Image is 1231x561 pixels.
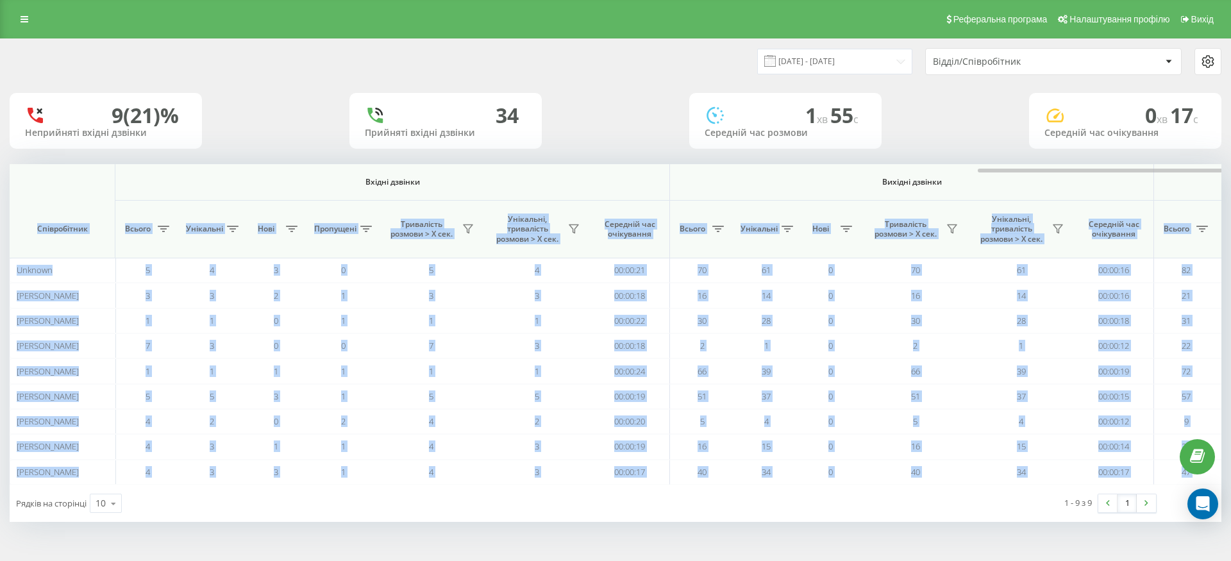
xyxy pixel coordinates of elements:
[365,128,526,138] div: Прийняті вхідні дзвінки
[21,224,104,234] span: Співробітник
[210,365,214,377] span: 1
[146,466,150,478] span: 4
[1017,315,1026,326] span: 28
[698,390,707,402] span: 51
[599,219,660,239] span: Середній час очікування
[341,264,346,276] span: 0
[146,290,150,301] span: 3
[535,365,539,377] span: 1
[210,315,214,326] span: 1
[911,390,920,402] span: 51
[429,415,433,427] span: 4
[274,390,278,402] span: 3
[705,128,866,138] div: Середній час розмови
[341,340,346,351] span: 0
[341,440,346,452] span: 1
[1074,358,1154,383] td: 00:00:19
[828,264,833,276] span: 0
[933,56,1086,67] div: Відділ/Співробітник
[1182,340,1191,351] span: 22
[764,340,769,351] span: 1
[1074,434,1154,459] td: 00:00:14
[1182,290,1191,301] span: 21
[828,290,833,301] span: 0
[828,340,833,351] span: 0
[911,264,920,276] span: 70
[17,390,79,402] span: [PERSON_NAME]
[913,340,917,351] span: 2
[17,415,79,427] span: [PERSON_NAME]
[210,415,214,427] span: 2
[1074,460,1154,485] td: 00:00:17
[1182,365,1191,377] span: 72
[429,290,433,301] span: 3
[830,101,858,129] span: 55
[274,340,278,351] span: 0
[535,290,539,301] span: 3
[535,390,539,402] span: 5
[698,290,707,301] span: 16
[341,365,346,377] span: 1
[146,415,150,427] span: 4
[1064,496,1092,509] div: 1 - 9 з 9
[590,409,670,434] td: 00:00:20
[590,308,670,333] td: 00:00:22
[762,290,771,301] span: 14
[25,128,187,138] div: Неприйняті вхідні дзвінки
[762,264,771,276] span: 61
[1017,440,1026,452] span: 15
[1017,264,1026,276] span: 61
[210,466,214,478] span: 3
[535,466,539,478] span: 3
[828,390,833,402] span: 0
[250,224,282,234] span: Нові
[112,103,179,128] div: 9 (21)%
[429,466,433,478] span: 4
[869,219,942,239] span: Тривалість розмови > Х сек.
[1069,14,1169,24] span: Налаштування профілю
[911,466,920,478] span: 40
[1182,390,1191,402] span: 57
[17,365,79,377] span: [PERSON_NAME]
[274,365,278,377] span: 1
[741,224,778,234] span: Унікальні
[762,315,771,326] span: 28
[341,290,346,301] span: 1
[1019,340,1023,351] span: 1
[698,440,707,452] span: 16
[96,497,106,510] div: 10
[341,390,346,402] span: 1
[17,315,79,326] span: [PERSON_NAME]
[429,440,433,452] span: 4
[1118,494,1137,512] a: 1
[274,466,278,478] span: 3
[314,224,356,234] span: Пропущені
[911,290,920,301] span: 16
[590,460,670,485] td: 00:00:17
[210,264,214,276] span: 4
[1017,290,1026,301] span: 14
[698,365,707,377] span: 66
[1074,333,1154,358] td: 00:00:12
[1074,384,1154,409] td: 00:00:15
[911,365,920,377] span: 66
[1044,128,1206,138] div: Середній час очікування
[1074,409,1154,434] td: 00:00:12
[590,258,670,283] td: 00:00:21
[1017,466,1026,478] span: 34
[274,415,278,427] span: 0
[1017,390,1026,402] span: 37
[1182,264,1191,276] span: 82
[975,214,1048,244] span: Унікальні, тривалість розмови > Х сек.
[535,340,539,351] span: 3
[490,214,564,244] span: Унікальні, тривалість розмови > Х сек.
[805,224,837,234] span: Нові
[762,440,771,452] span: 15
[341,415,346,427] span: 2
[210,390,214,402] span: 5
[210,440,214,452] span: 3
[146,390,150,402] span: 5
[1017,365,1026,377] span: 39
[146,264,150,276] span: 5
[828,415,833,427] span: 0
